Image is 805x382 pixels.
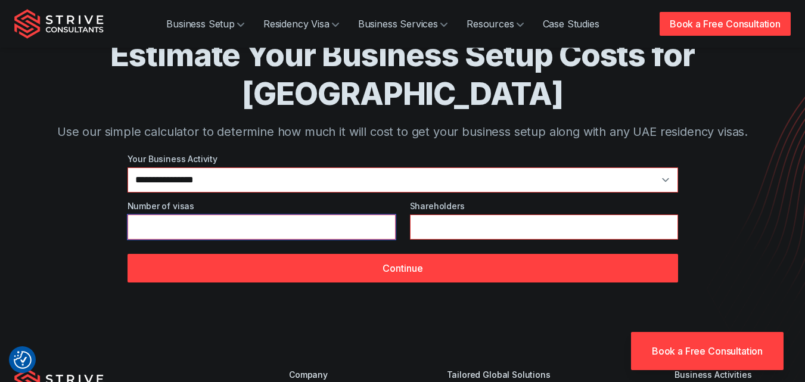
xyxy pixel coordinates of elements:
label: Your Business Activity [128,153,678,165]
p: Use our simple calculator to determine how much it will cost to get your business setup along wit... [36,123,770,141]
a: Business Services [349,12,457,36]
a: Residency Visa [254,12,349,36]
a: Book a Free Consultation [631,332,784,370]
a: Case Studies [533,12,609,36]
h1: Estimate Your Business Setup Costs for [GEOGRAPHIC_DATA] [36,36,770,113]
div: Tailored Global Solutions [447,368,624,381]
a: Business Setup [157,12,254,36]
button: Consent Preferences [14,351,32,369]
label: Number of visas [128,200,396,212]
div: Business Activities [675,368,791,381]
a: Book a Free Consultation [660,12,791,36]
label: Shareholders [410,200,678,212]
button: Continue [128,254,678,282]
img: Strive Consultants [14,9,104,39]
img: Revisit consent button [14,351,32,369]
div: Company [289,368,396,381]
a: Resources [457,12,533,36]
